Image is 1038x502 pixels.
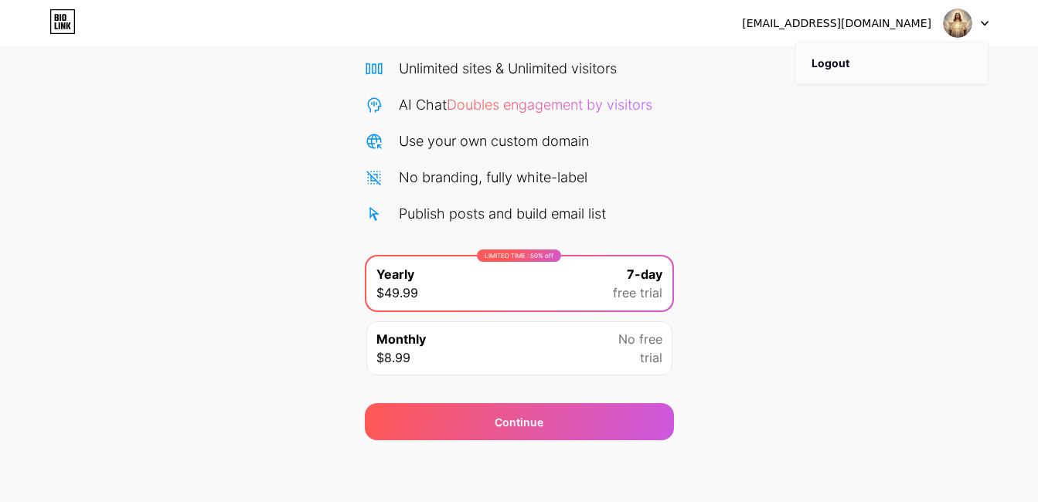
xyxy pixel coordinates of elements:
div: LIMITED TIME : 50% off [477,249,561,262]
span: 7-day [627,265,662,283]
span: $8.99 [376,348,410,367]
span: Monthly [376,330,426,348]
li: Logout [796,42,988,84]
div: No branding, fully white-label [399,167,587,188]
span: trial [640,348,662,367]
div: Unlimited sites & Unlimited visitors [399,58,617,79]
span: Continue [495,414,543,430]
img: Michelito CV [943,8,972,38]
span: $49.99 [376,283,418,302]
div: Use your own custom domain [399,131,589,151]
span: free trial [613,283,662,302]
div: Publish posts and build email list [399,203,606,224]
span: No free [618,330,662,348]
div: [EMAIL_ADDRESS][DOMAIN_NAME] [742,15,931,32]
span: Doubles engagement by visitors [447,97,652,113]
span: Yearly [376,265,414,283]
div: AI Chat [399,94,652,115]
